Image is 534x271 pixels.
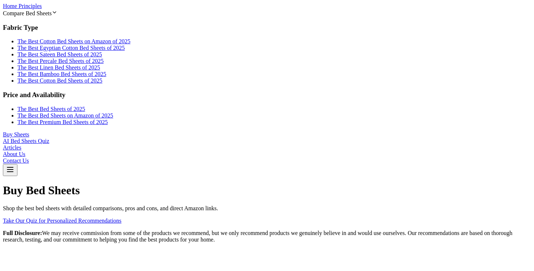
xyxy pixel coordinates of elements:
[17,58,104,64] a: The Best Percale Bed Sheets of 2025
[17,45,125,51] a: The Best Egyptian Cotton Bed Sheets of 2025
[3,230,42,236] strong: Full Disclosure:
[3,151,25,157] a: About Us
[3,9,531,17] div: Compare Bed Sheets
[17,119,108,125] a: The Best Premium Bed Sheets of 2025
[3,131,29,138] a: Buy Sheets
[3,91,531,99] h3: Price and Availability
[17,106,85,112] a: The Best Bed Sheets of 2025
[3,24,531,32] h3: Fabric Type
[17,112,113,119] a: The Best Bed Sheets on Amazon of 2025
[3,230,531,243] p: We may receive commission from some of the products we recommend, but we only recommend products ...
[3,3,42,9] a: Home Principles
[17,71,106,77] a: The Best Bamboo Bed Sheets of 2025
[17,77,102,84] a: The Best Cotton Bed Sheets of 2025
[17,38,130,44] a: The Best Cotton Bed Sheets on Amazon of 2025
[17,64,100,71] a: The Best Linen Bed Sheets of 2025
[3,158,29,164] a: Contact Us
[3,144,21,151] a: Articles
[3,138,49,144] a: AI Bed Sheets Quiz
[17,51,102,57] a: The Best Sateen Bed Sheets of 2025
[3,218,121,224] a: Take Our Quiz for Personalized Recommendations
[3,184,531,197] h1: Buy Bed Sheets
[3,205,531,212] p: Shop the best bed sheets with detailed comparisons, pros and cons, and direct Amazon links.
